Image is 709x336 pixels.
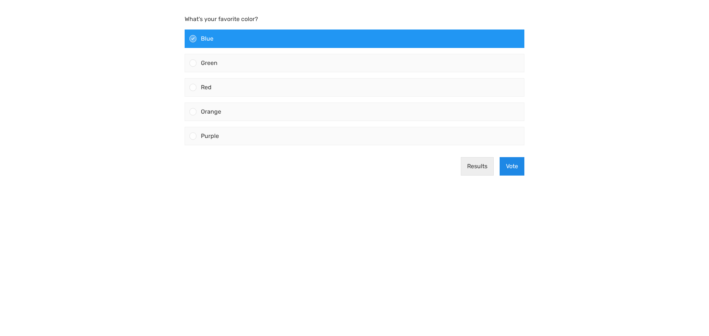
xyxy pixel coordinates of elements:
[201,108,221,115] span: Orange
[201,132,219,139] span: Purple
[201,84,212,91] span: Red
[500,157,524,176] button: Vote
[185,15,524,24] p: What's your favorite color?
[201,35,213,42] span: Blue
[201,59,218,66] span: Green
[461,157,494,176] button: Results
